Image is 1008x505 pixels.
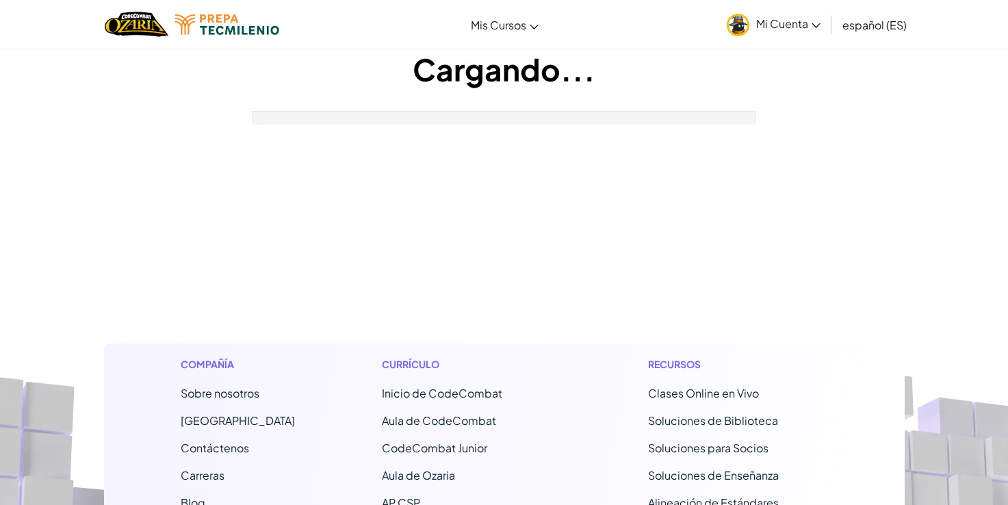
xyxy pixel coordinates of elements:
a: [GEOGRAPHIC_DATA] [181,413,295,428]
a: Soluciones de Enseñanza [648,468,779,482]
a: Sobre nosotros [181,386,259,400]
span: Inicio de CodeCombat [382,386,502,400]
h1: Compañía [181,357,295,372]
a: Aula de Ozaria [382,468,455,482]
a: Soluciones de Biblioteca [648,413,778,428]
a: Carreras [181,468,224,482]
h1: Recursos [648,357,828,372]
h1: Currículo [382,357,562,372]
a: Aula de CodeCombat [382,413,496,428]
img: Home [105,10,168,38]
span: Mis Cursos [471,18,526,32]
a: Clases Online en Vivo [648,386,759,400]
a: Ozaria by CodeCombat logo [105,10,168,38]
a: Mi Cuenta [720,3,827,46]
span: Mi Cuenta [756,16,820,31]
a: español (ES) [836,6,914,43]
span: Contáctenos [181,441,249,455]
a: Mis Cursos [464,6,545,43]
img: Tecmilenio logo [175,14,279,35]
a: CodeCombat Junior [382,441,487,455]
a: Soluciones para Socios [648,441,768,455]
span: español (ES) [842,18,907,32]
img: avatar [727,14,749,36]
